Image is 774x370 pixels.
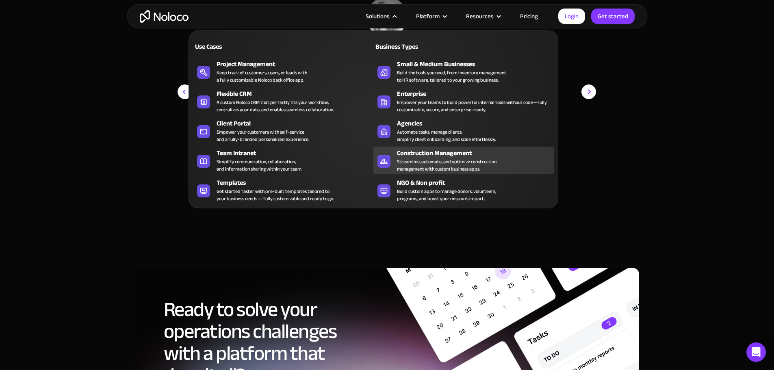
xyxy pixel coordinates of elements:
[373,176,554,204] a: NGO & Non profitBuild custom apps to manage donors, volunteers,programs, and boost your mission’s...
[217,89,377,99] div: Flexible CRM
[373,117,554,145] a: AgenciesAutomate tasks, manage clients,simplify client onboarding, and scale effortlessly.
[189,19,558,208] nav: Solutions
[510,11,548,22] a: Pricing
[193,147,373,174] a: Team IntranetSimplify communication, collaboration,and information sharing within your team.
[193,42,280,52] div: Use Cases
[397,119,557,128] div: Agencies
[397,69,506,84] div: Build the tools you need, from inventory management to HR software, tailored to your growing busi...
[397,158,496,173] div: Streamline, automate, and optimize construction management with custom business apps.
[217,59,377,69] div: Project Management
[373,87,554,115] a: EnterpriseEmpower your teams to build powerful internal tools without code—fully customizable, se...
[406,11,456,22] div: Platform
[373,42,460,52] div: Business Types
[397,128,496,143] div: Automate tasks, manage clients, simplify client onboarding, and scale effortlessly.
[193,176,373,204] a: TemplatesGet started faster with pre-built templates tailored toyour business needs — fully custo...
[397,178,557,188] div: NGO & Non profit
[591,9,635,24] a: Get started
[217,119,377,128] div: Client Portal
[217,188,334,202] div: Get started faster with pre-built templates tailored to your business needs — fully customizable ...
[397,148,557,158] div: Construction Management
[746,342,766,362] div: Open Intercom Messenger
[373,58,554,85] a: Small & Medium BusinessesBuild the tools you need, from inventory managementto HR software, tailo...
[366,11,390,22] div: Solutions
[217,99,334,113] div: A custom Noloco CRM that perfectly fits your workflow, centralizes your data, and enables seamles...
[558,9,585,24] a: Login
[416,11,440,22] div: Platform
[193,117,373,145] a: Client PortalEmpower your customers with self-serviceand a fully-branded personalized experience.
[397,59,557,69] div: Small & Medium Businesses
[397,89,557,99] div: Enterprise
[217,69,307,84] div: Keep track of customers, users, or leads with a fully customizable Noloco back office app.
[217,178,377,188] div: Templates
[140,10,189,23] a: home
[217,128,309,143] div: Empower your customers with self-service and a fully-branded personalized experience.
[456,11,510,22] div: Resources
[217,148,377,158] div: Team Intranet
[193,87,373,115] a: Flexible CRMA custom Noloco CRM that perfectly fits your workflow,centralizes your data, and enab...
[373,147,554,174] a: Construction ManagementStreamline, automate, and optimize constructionmanagement with custom busi...
[193,58,373,85] a: Project ManagementKeep track of customers, users, or leads witha fully customizable Noloco back o...
[466,11,494,22] div: Resources
[397,188,496,202] div: Build custom apps to manage donors, volunteers, programs, and boost your mission’s impact.
[356,11,406,22] div: Solutions
[193,37,373,56] a: Use Cases
[373,37,554,56] a: Business Types
[217,158,302,173] div: Simplify communication, collaboration, and information sharing within your team.
[397,99,550,113] div: Empower your teams to build powerful internal tools without code—fully customizable, secure, and ...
